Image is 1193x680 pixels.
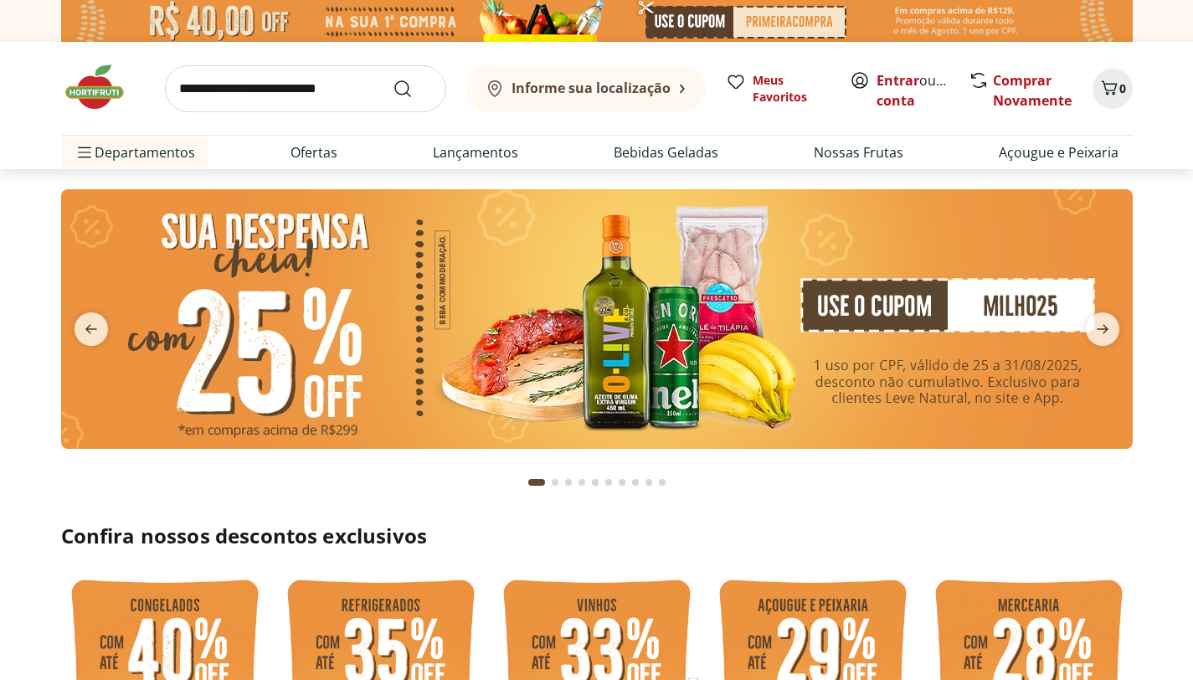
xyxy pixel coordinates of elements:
input: search [165,65,446,112]
button: Go to page 9 from fs-carousel [642,462,656,502]
a: Criar conta [877,71,969,110]
img: Hortifruti [61,62,145,112]
span: Departamentos [75,132,195,173]
button: previous [61,312,121,346]
a: Açougue e Peixaria [999,142,1118,162]
button: Submit Search [393,79,433,99]
button: Go to page 8 from fs-carousel [629,462,642,502]
a: Lançamentos [433,142,518,162]
button: Go to page 6 from fs-carousel [602,462,615,502]
span: Meus Favoritos [753,72,830,106]
button: Current page from fs-carousel [525,462,548,502]
a: Comprar Novamente [993,71,1072,110]
img: cupom [61,189,1133,449]
a: Entrar [877,71,919,90]
h2: Confira nossos descontos exclusivos [61,523,1133,549]
span: ou [877,70,951,111]
a: Nossas Frutas [814,142,903,162]
span: 0 [1119,80,1126,96]
button: Go to page 10 from fs-carousel [656,462,669,502]
button: Go to page 3 from fs-carousel [562,462,575,502]
a: Bebidas Geladas [614,142,718,162]
button: Go to page 7 from fs-carousel [615,462,629,502]
button: next [1072,312,1133,346]
a: Meus Favoritos [726,72,830,106]
button: Go to page 5 from fs-carousel [589,462,602,502]
button: Informe sua localização [466,65,706,112]
b: Informe sua localização [512,79,671,97]
button: Carrinho [1093,69,1133,109]
button: Go to page 4 from fs-carousel [575,462,589,502]
button: Menu [75,132,95,173]
button: Go to page 2 from fs-carousel [548,462,562,502]
a: Ofertas [291,142,337,162]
